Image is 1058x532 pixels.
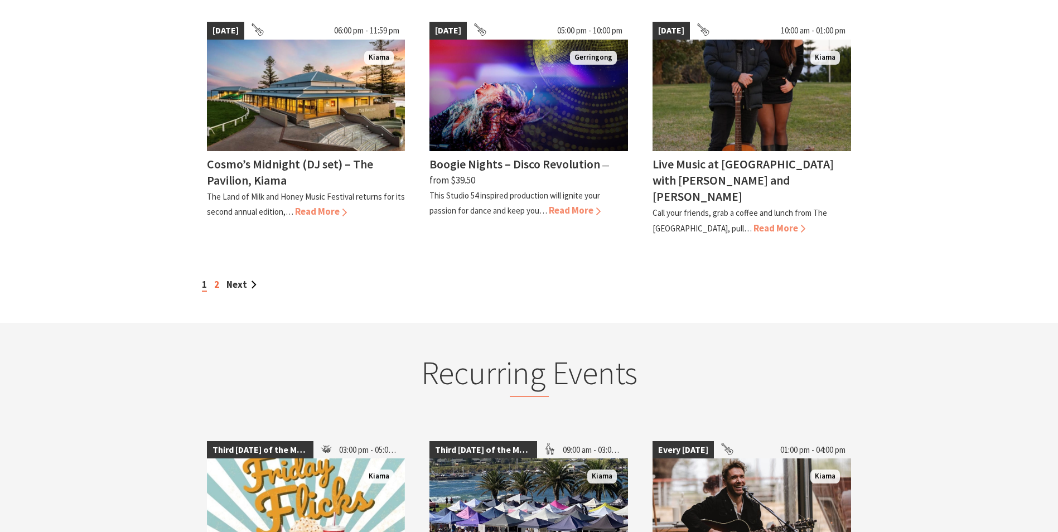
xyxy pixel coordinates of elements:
span: Third [DATE] of the Month [207,441,314,459]
span: Kiama [810,51,840,65]
img: Boogie Nights [429,40,628,151]
p: Call your friends, grab a coffee and lunch from The [GEOGRAPHIC_DATA], pull… [653,207,827,233]
span: [DATE] [207,22,244,40]
span: Gerringong [570,51,617,65]
h2: Recurring Events [311,354,748,397]
span: Read More [753,222,805,234]
span: Every [DATE] [653,441,714,459]
a: [DATE] 06:00 pm - 11:59 pm Land of Milk an Honey Festival Kiama Cosmo’s Midnight (DJ set) – The P... [207,22,405,236]
span: Kiama [364,51,394,65]
a: Next [226,278,257,291]
span: Read More [295,205,347,217]
img: Em & Ron [653,40,851,151]
h4: Boogie Nights – Disco Revolution [429,156,600,172]
span: 01:00 pm - 04:00 pm [775,441,851,459]
span: Third [DATE] of the Month [429,441,537,459]
span: 05:00 pm - 10:00 pm [552,22,628,40]
span: Read More [549,204,601,216]
a: [DATE] 05:00 pm - 10:00 pm Boogie Nights Gerringong Boogie Nights – Disco Revolution ⁠— from $39.... [429,22,628,236]
span: 10:00 am - 01:00 pm [775,22,851,40]
h4: Cosmo’s Midnight (DJ set) – The Pavilion, Kiama [207,156,373,188]
h4: Live Music at [GEOGRAPHIC_DATA] with [PERSON_NAME] and [PERSON_NAME] [653,156,834,204]
img: Land of Milk an Honey Festival [207,40,405,151]
span: 09:00 am - 03:00 pm [557,441,629,459]
span: 1 [202,278,207,292]
span: Kiama [364,470,394,483]
span: [DATE] [653,22,690,40]
span: [DATE] [429,22,467,40]
span: Kiama [810,470,840,483]
a: [DATE] 10:00 am - 01:00 pm Em & Ron Kiama Live Music at [GEOGRAPHIC_DATA] with [PERSON_NAME] and ... [653,22,851,236]
a: 2 [214,278,219,291]
p: The Land of Milk and Honey Music Festival returns for its second annual edition,… [207,191,405,217]
p: This Studio 54 inspired production will ignite your passion for dance and keep you… [429,190,600,216]
span: 06:00 pm - 11:59 pm [328,22,405,40]
span: 03:00 pm - 05:00 pm [334,441,405,459]
span: Kiama [587,470,617,483]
